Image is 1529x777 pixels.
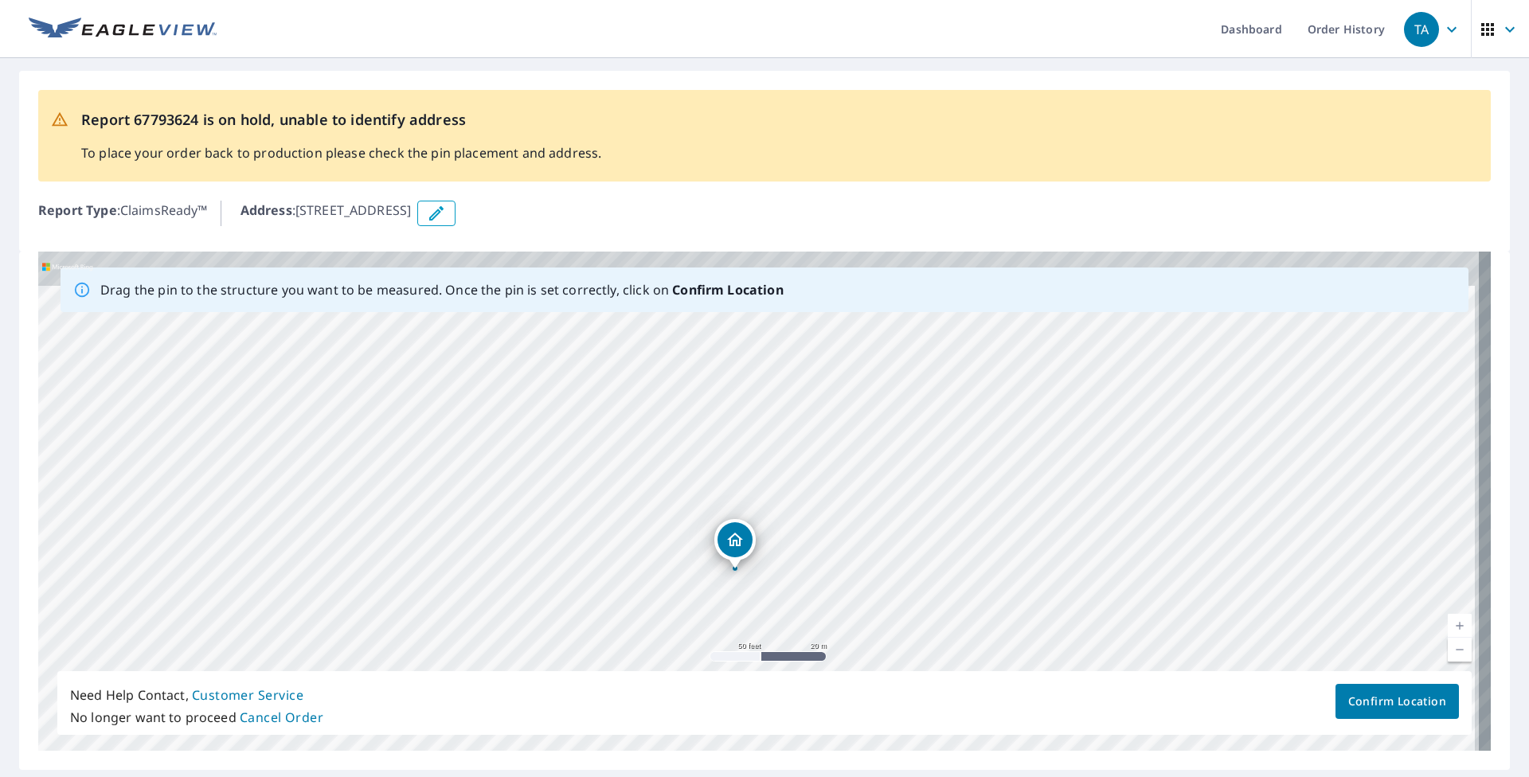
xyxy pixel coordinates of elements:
img: EV Logo [29,18,217,41]
div: Dropped pin, building 1, Residential property, 2251 Highway 61 N Tunica, MS 38676 [714,519,756,568]
span: Confirm Location [1348,692,1446,712]
p: Need Help Contact, [70,684,323,706]
div: TA [1404,12,1439,47]
p: To place your order back to production please check the pin placement and address. [81,143,601,162]
a: Current Level 19, Zoom In [1448,614,1472,638]
p: No longer want to proceed [70,706,323,728]
b: Report Type [38,201,117,219]
p: : [STREET_ADDRESS] [240,201,412,226]
b: Confirm Location [672,281,783,299]
p: Report 67793624 is on hold, unable to identify address [81,109,601,131]
button: Confirm Location [1335,684,1459,719]
b: Address [240,201,292,219]
button: Cancel Order [240,706,324,728]
button: Customer Service [192,684,303,706]
p: : ClaimsReady™ [38,201,208,226]
p: Drag the pin to the structure you want to be measured. Once the pin is set correctly, click on [100,280,784,299]
a: Current Level 19, Zoom Out [1448,638,1472,662]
